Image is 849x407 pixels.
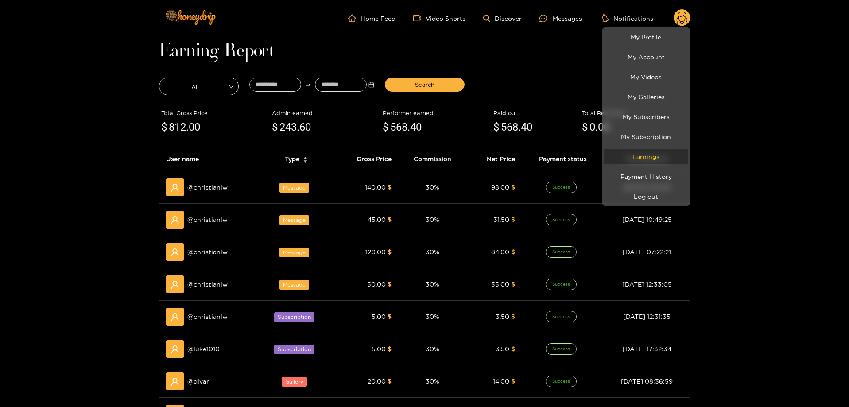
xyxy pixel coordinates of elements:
a: Earnings [604,149,688,164]
button: Log out [604,189,688,204]
a: My Subscription [604,129,688,144]
a: My Account [604,49,688,65]
a: Payment History [604,169,688,184]
a: My Videos [604,69,688,85]
a: My Subscribers [604,109,688,124]
a: My Profile [604,29,688,45]
a: My Galleries [604,89,688,105]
